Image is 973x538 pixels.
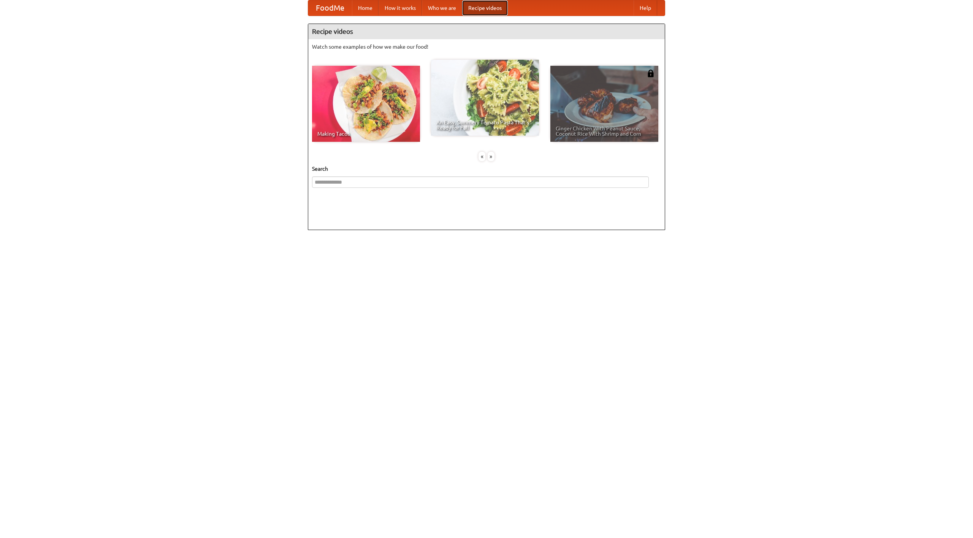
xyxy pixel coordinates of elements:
img: 483408.png [647,70,654,77]
a: FoodMe [308,0,352,16]
span: Making Tacos [317,131,415,136]
a: How it works [379,0,422,16]
div: » [488,152,494,161]
a: Help [634,0,657,16]
a: Making Tacos [312,66,420,142]
h5: Search [312,165,661,173]
a: Home [352,0,379,16]
div: « [479,152,485,161]
a: Recipe videos [462,0,508,16]
a: Who we are [422,0,462,16]
a: An Easy, Summery Tomato Pasta That's Ready for Fall [431,60,539,136]
h4: Recipe videos [308,24,665,39]
p: Watch some examples of how we make our food! [312,43,661,51]
span: An Easy, Summery Tomato Pasta That's Ready for Fall [436,120,534,130]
